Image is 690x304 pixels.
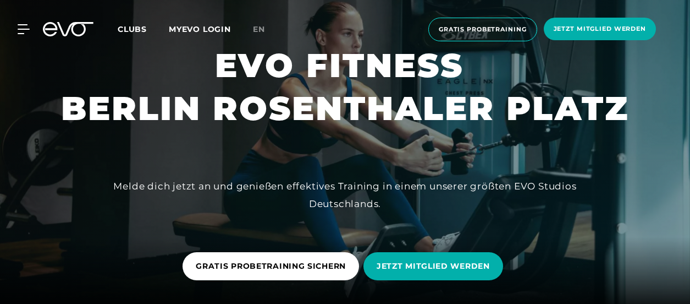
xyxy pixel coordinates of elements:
[98,177,593,213] div: Melde dich jetzt an und genießen effektives Training in einem unserer größten EVO Studios Deutsch...
[253,24,265,34] span: en
[439,25,527,34] span: Gratis Probetraining
[363,244,507,289] a: JETZT MITGLIED WERDEN
[377,260,490,272] span: JETZT MITGLIED WERDEN
[183,244,363,289] a: GRATIS PROBETRAINING SICHERN
[61,44,629,130] h1: EVO FITNESS BERLIN ROSENTHALER PLATZ
[118,24,147,34] span: Clubs
[540,18,659,41] a: Jetzt Mitglied werden
[554,24,646,34] span: Jetzt Mitglied werden
[196,260,346,272] span: GRATIS PROBETRAINING SICHERN
[118,24,169,34] a: Clubs
[253,23,278,36] a: en
[169,24,231,34] a: MYEVO LOGIN
[425,18,540,41] a: Gratis Probetraining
